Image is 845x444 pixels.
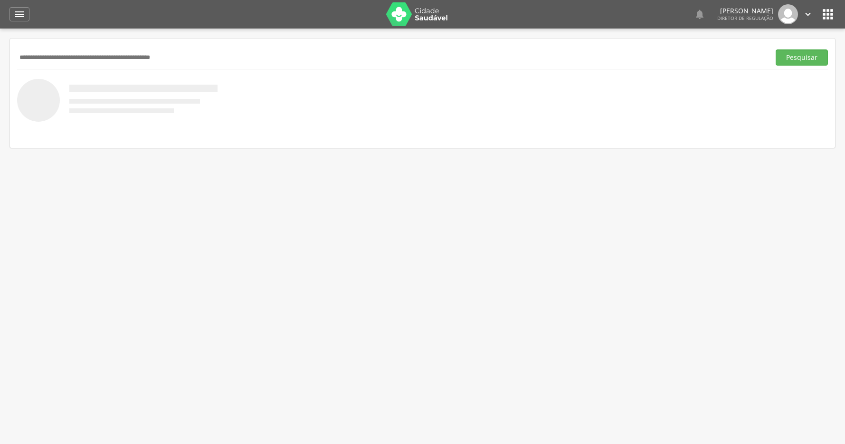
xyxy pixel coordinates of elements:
span: Diretor de regulação [717,15,773,21]
a:  [694,4,705,24]
a:  [9,7,29,21]
p: [PERSON_NAME] [717,8,773,14]
i:  [803,9,813,19]
i:  [14,9,25,20]
i:  [820,7,836,22]
i:  [694,9,705,20]
a:  [803,4,813,24]
button: Pesquisar [776,49,828,66]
